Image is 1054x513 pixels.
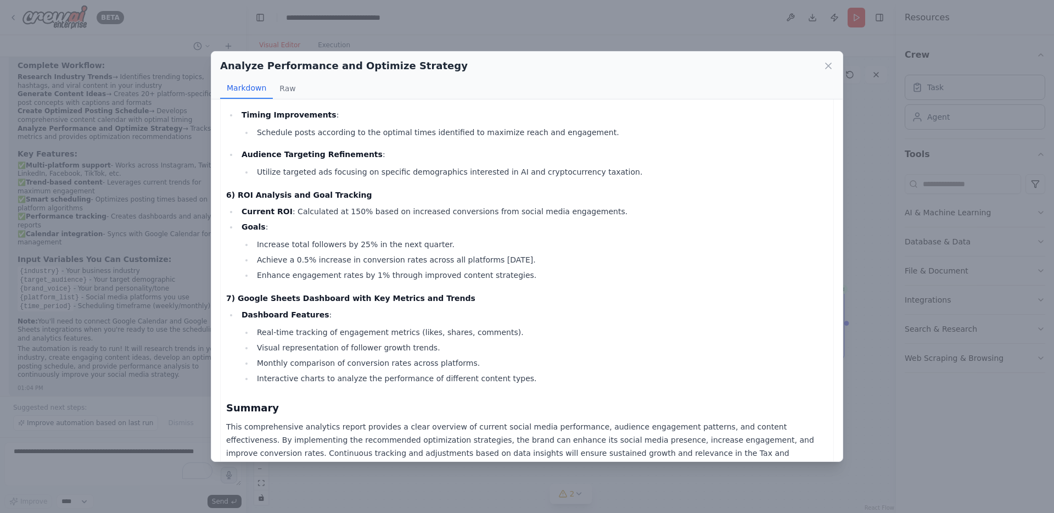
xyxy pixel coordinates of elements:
strong: Timing Improvements [242,110,337,119]
li: Schedule posts according to the optimal times identified to maximize reach and engagement. [254,126,828,139]
li: Achieve a 0.5% increase in conversion rates across all platforms [DATE]. [254,253,828,266]
h4: 7) Google Sheets Dashboard with Key Metrics and Trends [226,293,828,304]
h4: 6) ROI Analysis and Goal Tracking [226,189,828,200]
li: : [238,220,828,282]
li: Increase total followers by 25% in the next quarter. [254,238,828,251]
h2: Analyze Performance and Optimize Strategy [220,58,468,74]
button: Raw [273,78,302,99]
p: : [242,108,828,121]
strong: Audience Targeting Refinements [242,150,383,159]
li: Monthly comparison of conversion rates across platforms. [254,356,828,370]
button: Markdown [220,78,273,99]
p: This comprehensive analytics report provides a clear overview of current social media performance... [226,420,828,473]
li: Utilize targeted ads focusing on specific demographics interested in AI and cryptocurrency taxation. [254,165,828,179]
li: : [238,308,828,385]
strong: Goals [242,222,266,231]
p: : [242,148,828,161]
li: Enhance engagement rates by 1% through improved content strategies. [254,269,828,282]
h3: Summary [226,400,828,416]
li: Visual representation of follower growth trends. [254,341,828,354]
li: Real-time tracking of engagement metrics (likes, shares, comments). [254,326,828,339]
li: : Calculated at 150% based on increased conversions from social media engagements. [238,205,828,218]
li: Interactive charts to analyze the performance of different content types. [254,372,828,385]
strong: Dashboard Features [242,310,329,319]
strong: Current ROI [242,207,293,216]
